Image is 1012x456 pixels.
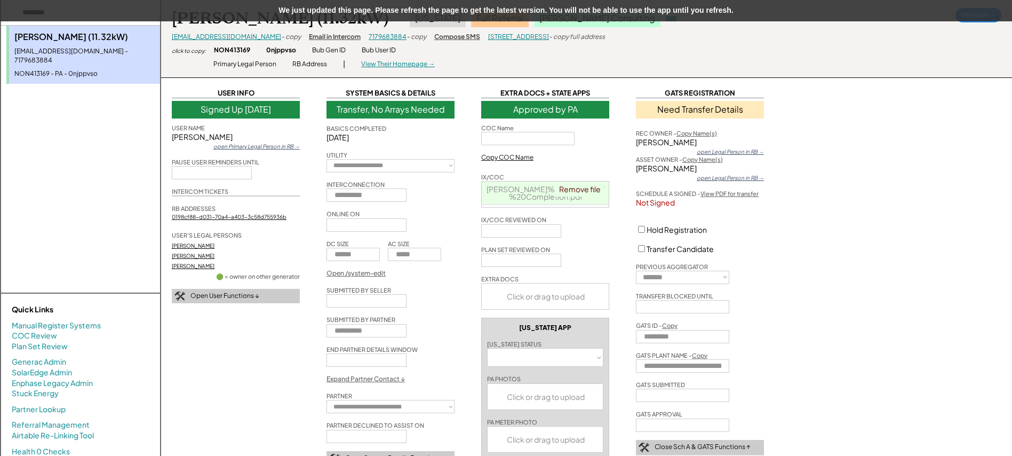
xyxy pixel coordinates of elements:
[292,60,327,69] div: RB Address
[326,101,455,118] div: Transfer, No Arrays Needed
[488,384,604,410] div: Click or drag to upload
[481,216,546,224] div: IX/COC REVIEWED ON
[326,180,385,188] div: INTERCONNECTION
[434,33,480,42] div: Compose SMS
[481,173,504,181] div: IX/COC
[407,33,426,42] div: - copy
[172,33,281,41] a: [EMAIL_ADDRESS][DOMAIN_NAME]
[636,155,723,163] div: ASSET OWNER -
[12,378,93,389] a: Enphase Legacy Admin
[636,292,713,300] div: TRANSFER BLOCKED UNTIL
[369,33,407,41] a: 7179683884
[172,242,214,249] a: [PERSON_NAME]
[12,304,118,315] div: Quick Links
[700,190,759,197] a: View PDF for transfer
[487,184,605,201] a: [PERSON_NAME]%20Cert%20of%20Completion.pdf
[488,33,549,41] a: [STREET_ADDRESS]
[636,163,764,174] div: [PERSON_NAME]
[172,214,286,220] a: 0198cf88-d031-70a4-a403-3c58d755936b
[12,357,66,367] a: Generac Admin
[172,124,205,132] div: USER NAME
[647,244,714,254] label: Transfer Candidate
[636,410,682,418] div: GATS APPROVAL
[12,320,101,331] a: Manual Register Systems
[682,156,723,163] u: Copy Name(s)
[655,443,751,452] div: Close Sch A & GATS Functions ↑
[14,31,155,43] div: [PERSON_NAME] (11.32kW)
[12,341,68,352] a: Plan Set Review
[343,59,345,69] div: |
[14,47,155,65] div: [EMAIL_ADDRESS][DOMAIN_NAME] - 7179683884
[172,253,214,259] a: [PERSON_NAME]
[172,101,300,118] div: Signed Up [DATE]
[362,46,396,55] div: Bub User ID
[172,231,242,239] div: USER'S LEGAL PERSONS
[481,124,514,132] div: COC Name
[482,284,610,309] div: Click or drag to upload
[639,443,649,452] img: tool-icon.png
[487,418,537,426] div: PA METER PHOTO
[172,132,300,143] div: [PERSON_NAME]
[636,101,764,118] div: Need Transfer Details
[266,46,296,55] div: 0njppvso
[172,263,214,269] a: [PERSON_NAME]
[549,33,605,42] div: - copy full address
[555,182,604,196] a: Remove file
[12,430,94,441] a: Airtable Re-Linking Tool
[326,421,424,429] div: PARTNER DECLINED TO ASSIST ON
[14,69,155,78] div: NON413169 - PA - 0njppvso
[636,88,764,98] div: GATS REGISTRATION
[697,174,764,182] div: open Legal Person in RB →
[361,60,435,69] div: View Their Homepage →
[662,322,678,329] u: Copy
[488,427,604,452] div: Click or drag to upload
[281,33,301,42] div: - copy
[326,316,395,324] div: SUBMITTED BY PARTNER
[636,381,685,389] div: GATS SUBMITTED
[326,151,347,159] div: UTILITY
[692,352,707,359] u: Copy
[636,129,717,137] div: REC OWNER -
[216,272,300,280] div: 🟢 = owner on other generator
[487,340,541,348] div: [US_STATE] STATUS
[326,88,455,98] div: SYSTEM BASICS & DETAILS
[326,240,349,248] div: DC SIZE
[326,392,352,400] div: PARTNER
[636,263,708,271] div: PREVIOUS AGGREGATOR
[326,375,405,384] div: Expand Partner Contact ↓
[190,292,259,301] div: Open User Functions ↓
[174,292,185,301] img: tool-icon.png
[636,198,764,208] div: Not Signed
[12,420,90,430] a: Referral Management
[172,187,228,195] div: INTERCOM TICKETS
[12,331,57,341] a: COC Review
[636,321,678,329] div: GATS ID -
[172,8,388,29] div: [PERSON_NAME] (11.32kW)
[481,246,550,254] div: PLAN SET REVIEWED ON
[388,240,410,248] div: AC SIZE
[213,60,276,69] div: Primary Legal Person
[12,388,59,399] a: Stuck Energy
[312,46,346,55] div: Bub Gen ID
[636,190,759,198] div: SCHEDULE A SIGNED -
[676,130,717,137] u: Copy Name(s)
[647,225,707,234] label: Hold Registration
[636,351,707,359] div: GATS PLANT NAME -
[326,132,455,143] div: [DATE]
[326,345,418,353] div: END PARTNER DETAILS WINDOW
[172,205,216,213] div: RB ADDRESSES
[326,269,386,278] div: Open /system-edit
[12,404,66,415] a: Partner Lookup
[172,158,259,166] div: PAUSE USER REMINDERS UNTIL
[481,88,609,98] div: EXTRA DOCS + STATE APPS
[214,46,250,55] div: NON413169
[697,148,764,155] div: open Legal Person in RB →
[12,367,72,378] a: SolarEdge Admin
[487,375,521,383] div: PA PHOTOS
[481,275,519,283] div: EXTRA DOCS
[326,286,391,294] div: SUBMITTED BY SELLER
[481,153,533,162] div: Copy COC Name
[326,124,386,132] div: BASICS COMPLETED
[481,101,609,118] div: Approved by PA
